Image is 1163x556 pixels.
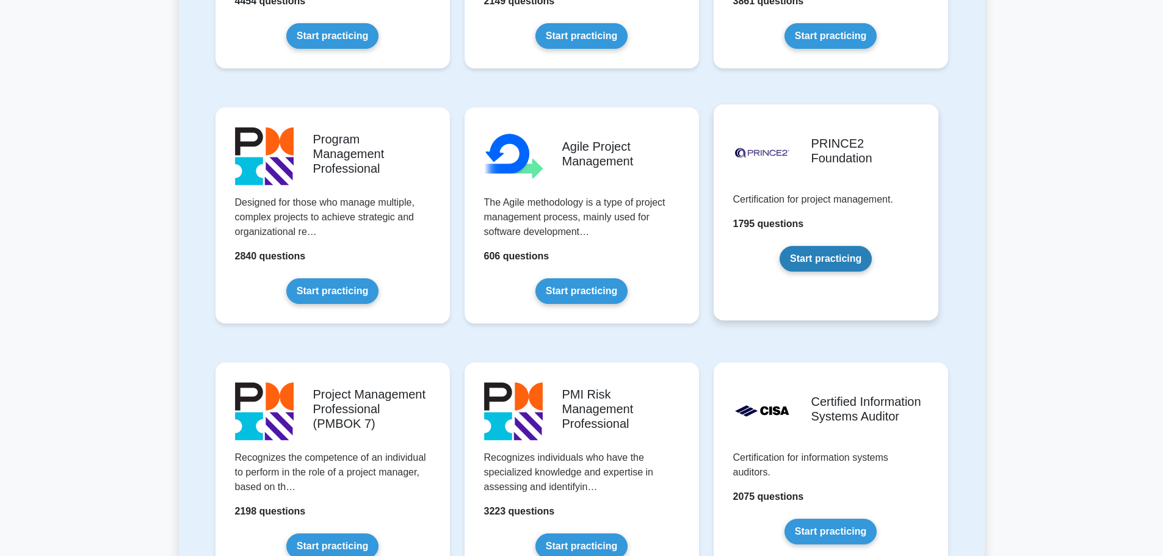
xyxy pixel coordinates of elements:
[535,278,628,304] a: Start practicing
[784,519,877,544] a: Start practicing
[784,23,877,49] a: Start practicing
[780,246,872,272] a: Start practicing
[286,23,379,49] a: Start practicing
[286,278,379,304] a: Start practicing
[535,23,628,49] a: Start practicing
